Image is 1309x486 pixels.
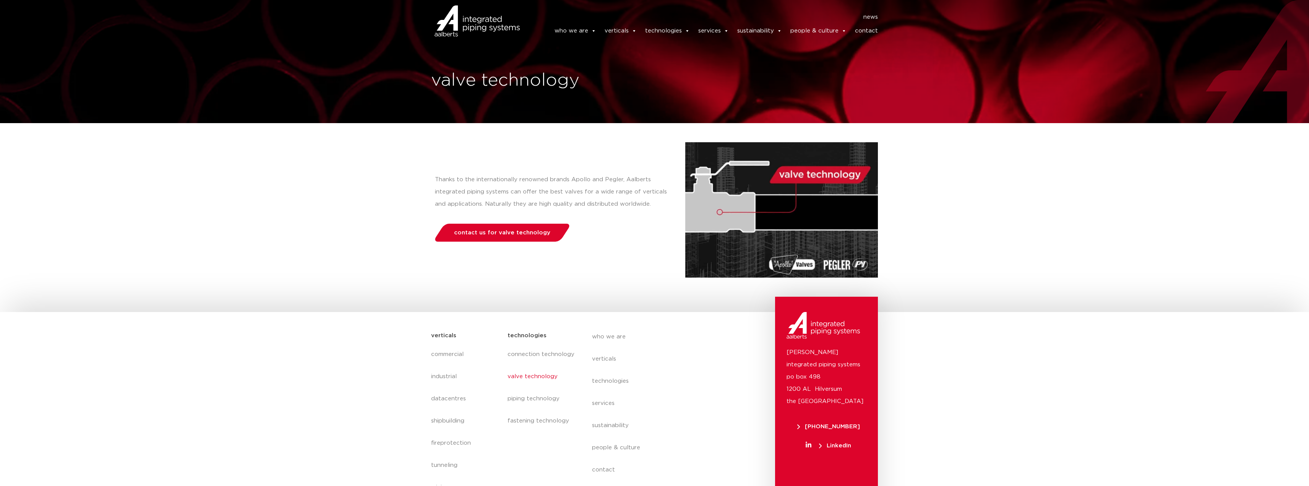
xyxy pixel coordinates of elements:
[508,410,576,432] a: fastening technology
[508,343,576,366] a: connection technology
[531,11,878,23] nav: Menu
[592,437,732,459] a: people & culture
[431,330,456,342] h5: verticals
[592,414,732,437] a: sustainability
[431,343,500,366] a: commercial
[508,330,547,342] h5: technologies
[592,370,732,392] a: technologies
[431,454,500,476] a: tunneling
[592,326,732,348] a: who we are
[592,348,732,370] a: verticals
[605,23,637,39] a: verticals
[737,23,782,39] a: sustainability
[435,174,670,210] p: Thanks to the internationally renowned brands Apollo and Pegler, Aalberts integrated piping syste...
[592,326,732,481] nav: Menu
[819,443,851,449] span: LinkedIn
[508,388,576,410] a: piping technology
[431,432,500,454] a: fireprotection
[698,23,729,39] a: services
[855,23,878,39] a: contact
[787,346,866,408] p: [PERSON_NAME] integrated piping systems po box 498 1200 AL Hilversum the [GEOGRAPHIC_DATA]
[592,392,732,414] a: services
[592,459,732,481] a: contact
[787,443,870,449] a: LinkedIn
[508,366,576,388] a: valve technology
[431,366,500,388] a: industrial
[431,410,500,432] a: shipbuilding
[790,23,847,39] a: people & culture
[433,224,571,242] a: contact us for valve technology
[797,424,860,429] span: [PHONE_NUMBER]
[555,23,596,39] a: who we are
[645,23,690,39] a: technologies
[454,230,550,236] span: contact us for valve technology
[431,388,500,410] a: datacentres
[863,11,878,23] a: news
[508,343,576,432] nav: Menu
[431,68,651,93] h1: valve technology
[787,424,870,429] a: [PHONE_NUMBER]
